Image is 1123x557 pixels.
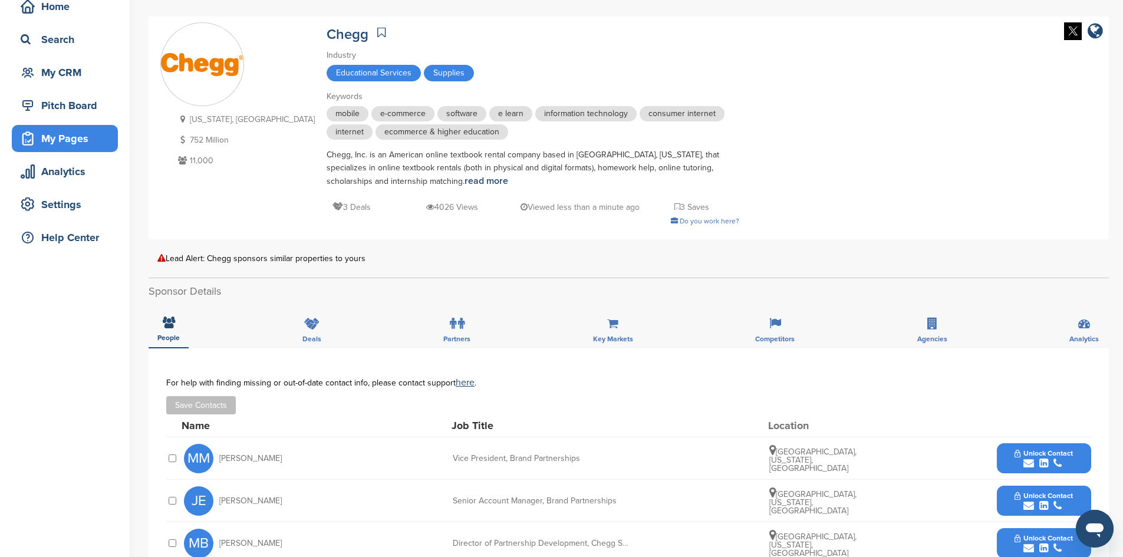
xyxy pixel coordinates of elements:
div: Location [768,420,857,431]
span: e learn [489,106,532,121]
a: Do you work here? [671,217,739,225]
a: here [456,377,475,388]
span: Partners [443,335,470,342]
span: e-commerce [371,106,434,121]
span: Deals [302,335,321,342]
span: ecommerce & higher education [376,124,508,140]
h2: Sponsor Details [149,284,1109,299]
span: Do you work here? [680,217,739,225]
span: [PERSON_NAME] [219,454,282,463]
p: 11,000 [175,153,315,168]
span: [PERSON_NAME] [219,539,282,548]
span: internet [327,124,373,140]
span: MM [184,444,213,473]
span: [GEOGRAPHIC_DATA], [US_STATE], [GEOGRAPHIC_DATA] [769,489,857,516]
iframe: Button to launch messaging window [1076,510,1114,548]
button: Unlock Contact [1000,483,1087,519]
span: mobile [327,106,368,121]
span: software [437,106,486,121]
p: Viewed less than a minute ago [521,200,640,215]
span: consumer internet [640,106,724,121]
a: Chegg [327,26,368,43]
button: Unlock Contact [1000,441,1087,476]
div: Lead Alert: Chegg sponsors similar properties to yours [157,254,1100,263]
span: Agencies [917,335,947,342]
div: My CRM [18,62,118,83]
a: Search [12,26,118,53]
div: My Pages [18,128,118,149]
div: Senior Account Manager, Brand Partnerships [453,497,630,505]
span: [PERSON_NAME] [219,497,282,505]
span: Unlock Contact [1015,449,1073,457]
div: Analytics [18,161,118,182]
span: Educational Services [327,65,421,81]
div: Director of Partnership Development, Chegg Skills [453,539,630,548]
a: Pitch Board [12,92,118,119]
div: Settings [18,194,118,215]
img: Sponsorpitch & Chegg [161,53,243,76]
span: information technology [535,106,637,121]
p: [US_STATE], [GEOGRAPHIC_DATA] [175,112,315,127]
div: Pitch Board [18,95,118,116]
span: Unlock Contact [1015,492,1073,500]
span: [GEOGRAPHIC_DATA], [US_STATE], [GEOGRAPHIC_DATA] [769,447,857,473]
a: Analytics [12,158,118,185]
div: Job Title [452,420,628,431]
div: For help with finding missing or out-of-date contact info, please contact support . [166,378,1091,387]
p: 3 Deals [332,200,371,215]
span: Key Markets [593,335,633,342]
img: Twitter white [1064,22,1082,40]
div: Vice President, Brand Partnerships [453,454,630,463]
span: Analytics [1069,335,1099,342]
div: Industry [327,49,739,62]
span: Supplies [424,65,474,81]
div: Search [18,29,118,50]
button: Save Contacts [166,396,236,414]
div: Keywords [327,90,739,103]
span: JE [184,486,213,516]
a: Help Center [12,224,118,251]
a: company link [1088,22,1103,42]
a: read more [465,175,508,187]
div: Help Center [18,227,118,248]
span: Unlock Contact [1015,534,1073,542]
div: Chegg, Inc. is an American online textbook rental company based in [GEOGRAPHIC_DATA], [US_STATE],... [327,149,739,188]
p: 3 Saves [674,200,709,215]
span: Competitors [755,335,795,342]
a: My CRM [12,59,118,86]
p: 752 Million [175,133,315,147]
span: People [157,334,180,341]
a: Settings [12,191,118,218]
p: 4026 Views [426,200,478,215]
a: My Pages [12,125,118,152]
div: Name [182,420,311,431]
